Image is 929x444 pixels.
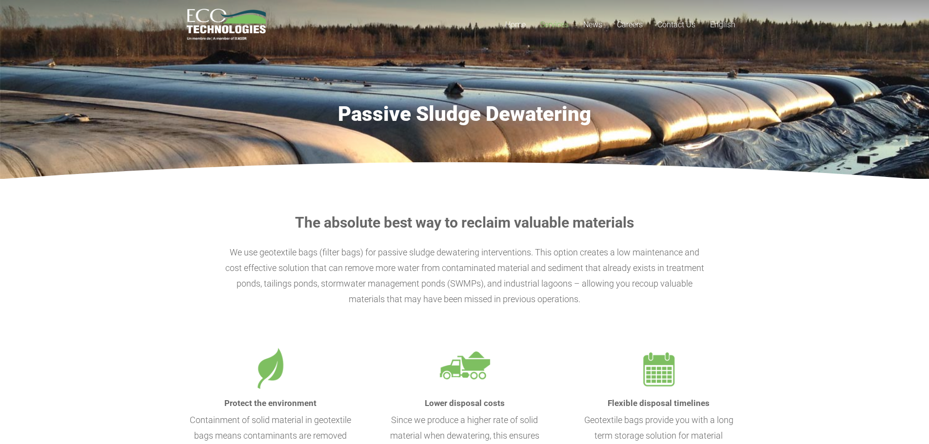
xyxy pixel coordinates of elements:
span: Contact Us [657,20,695,29]
span: Home [505,20,526,29]
strong: Lower disposal costs [425,398,505,408]
span: News [583,20,602,29]
strong: Protect the environment [224,398,316,408]
span: Services [540,20,569,29]
p: We use geotextile bags (filter bags) for passive sludge dewatering interventions. This option cre... [187,245,743,307]
strong: The absolute best way to reclaim valuable materials [295,214,634,231]
span: Careers [617,20,643,29]
strong: Flexible disposal timelines [608,398,710,408]
span: English [710,20,735,29]
a: logo_EcoTech_ASDR_RGB [187,9,266,40]
h1: Passive Sludge Dewatering [187,102,743,126]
